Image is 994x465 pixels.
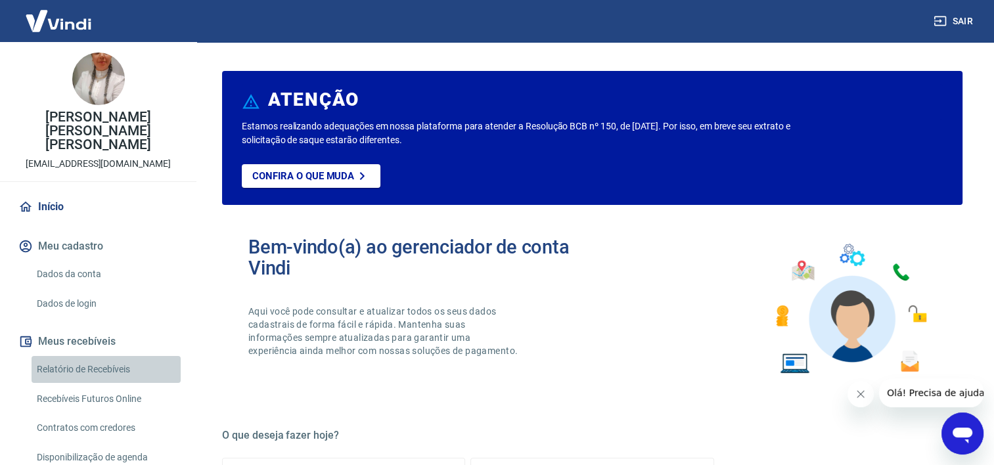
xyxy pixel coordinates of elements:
a: Confira o que muda [242,164,380,188]
h6: ATENÇÃO [268,93,359,106]
button: Meu cadastro [16,232,181,261]
button: Meus recebíveis [16,327,181,356]
a: Dados de login [32,290,181,317]
p: Estamos realizando adequações em nossa plataforma para atender a Resolução BCB nº 150, de [DATE].... [242,120,803,147]
iframe: Botão para abrir a janela de mensagens [941,412,983,454]
img: Vindi [16,1,101,41]
a: Recebíveis Futuros Online [32,386,181,412]
p: Aqui você pode consultar e atualizar todos os seus dados cadastrais de forma fácil e rápida. Mant... [248,305,520,357]
iframe: Fechar mensagem [847,381,874,407]
p: [PERSON_NAME] [PERSON_NAME] [PERSON_NAME] [11,110,186,152]
img: Imagem de um avatar masculino com diversos icones exemplificando as funcionalidades do gerenciado... [764,236,936,382]
img: aab209bf-c0fe-4d68-9980-ce016750878f.jpeg [72,53,125,105]
p: [EMAIL_ADDRESS][DOMAIN_NAME] [26,157,171,171]
a: Início [16,192,181,221]
a: Relatório de Recebíveis [32,356,181,383]
iframe: Mensagem da empresa [879,378,983,407]
p: Confira o que muda [252,170,354,182]
button: Sair [931,9,978,33]
span: Olá! Precisa de ajuda? [8,9,110,20]
a: Dados da conta [32,261,181,288]
a: Contratos com credores [32,414,181,441]
h2: Bem-vindo(a) ao gerenciador de conta Vindi [248,236,593,278]
h5: O que deseja fazer hoje? [222,429,962,442]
